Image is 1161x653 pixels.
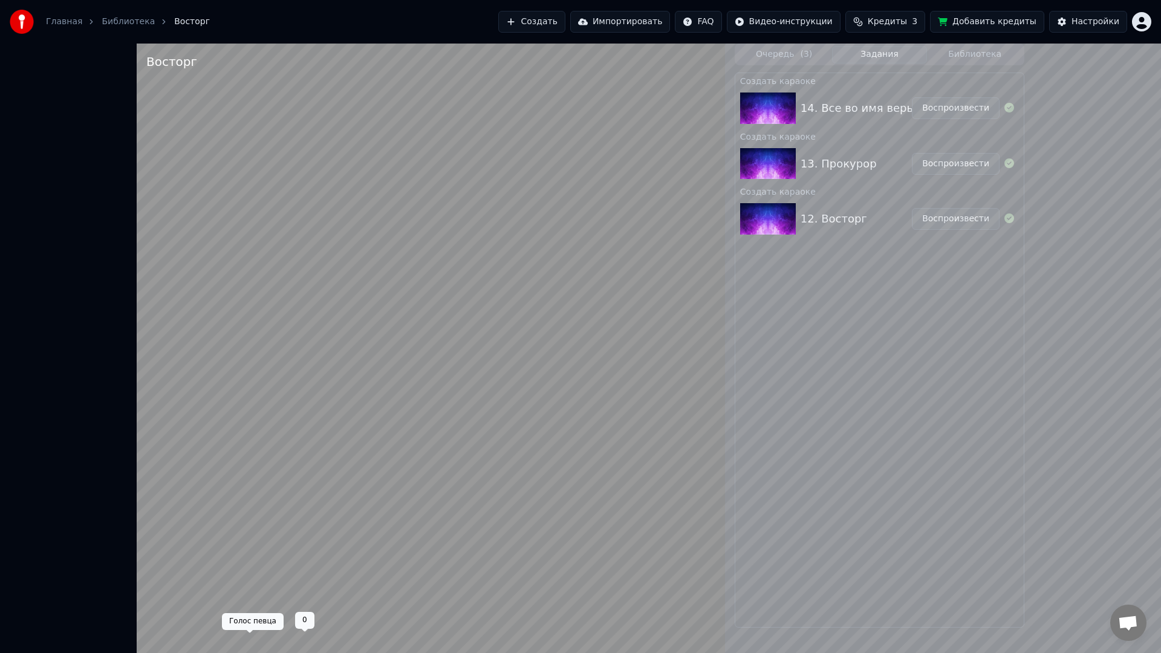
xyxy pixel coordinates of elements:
div: Создать караоке [735,73,1024,88]
a: Библиотека [102,16,155,28]
button: Видео-инструкции [727,11,841,33]
div: Восторг [146,53,197,70]
div: Создать караоке [735,129,1024,143]
button: Очередь [737,46,832,63]
div: 12. Восторг [801,210,867,227]
nav: breadcrumb [46,16,210,28]
div: 14. Все во имя веры [801,100,915,117]
button: Импортировать [570,11,671,33]
div: 0 [295,612,314,629]
button: Создать [498,11,565,33]
a: Главная [46,16,82,28]
button: FAQ [675,11,721,33]
div: Голос певца [222,613,284,630]
span: Кредиты [868,16,907,28]
button: Кредиты3 [845,11,925,33]
div: 13. Прокурор [801,155,877,172]
button: Воспроизвести [912,97,1000,119]
img: youka [10,10,34,34]
button: Задания [832,46,928,63]
span: 3 [912,16,917,28]
div: Настройки [1072,16,1119,28]
div: Создать караоке [735,184,1024,198]
button: Библиотека [927,46,1023,63]
span: Восторг [174,16,210,28]
button: Добавить кредиты [930,11,1044,33]
button: Настройки [1049,11,1127,33]
a: Открытый чат [1110,605,1146,641]
button: Воспроизвести [912,208,1000,230]
button: Воспроизвести [912,153,1000,175]
span: ( 3 ) [800,48,812,60]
